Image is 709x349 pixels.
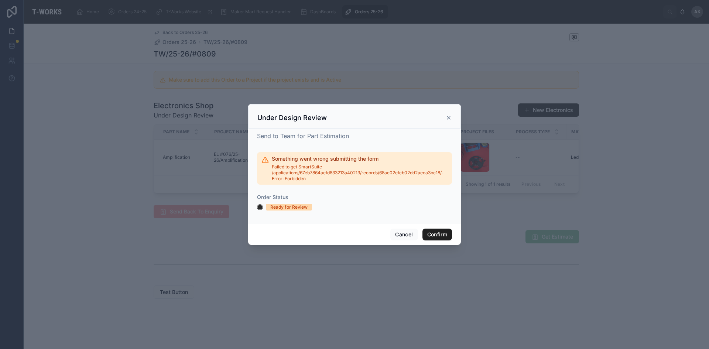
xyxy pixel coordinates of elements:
[272,155,448,162] h2: Something went wrong submitting the form
[422,229,452,240] button: Confirm
[257,132,349,140] span: Send to Team for Part Estimation
[257,194,288,200] span: Order Status
[272,164,448,182] span: Failed to get SmartSuite /applications/67eb7864aefd833213a40213/records/68ac02efcb02dd2aeca3bc18/...
[270,204,308,211] div: Ready for Review
[257,113,327,122] h3: Under Design Review
[390,229,418,240] button: Cancel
